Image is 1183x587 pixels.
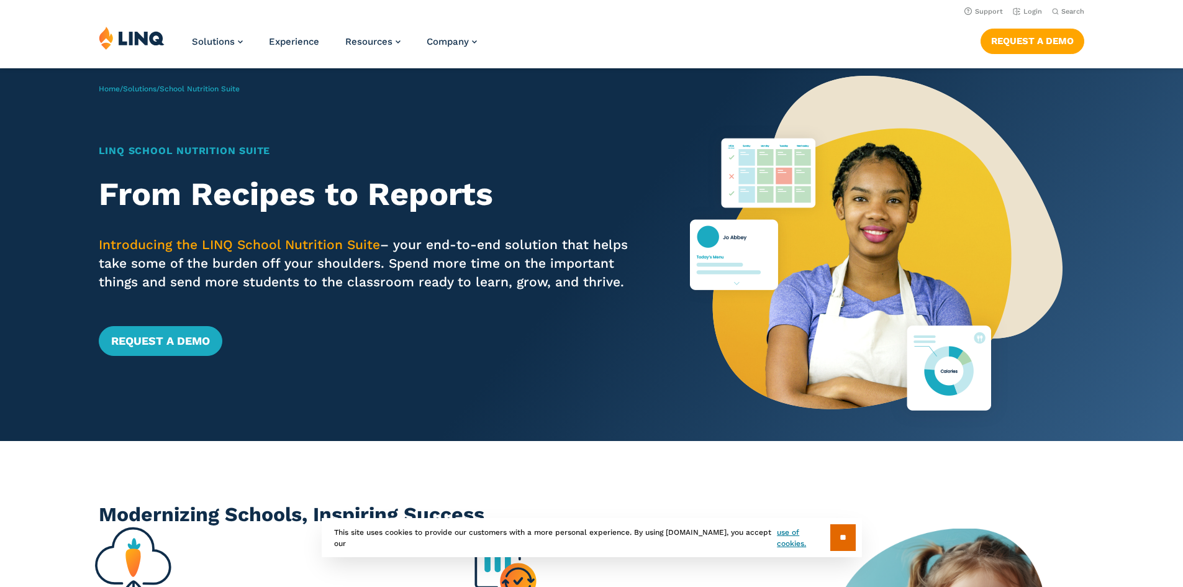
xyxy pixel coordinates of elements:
[1052,7,1084,16] button: Open Search Bar
[99,235,642,291] p: – your end-to-end solution that helps take some of the burden off your shoulders. Spend more time...
[269,36,319,47] a: Experience
[99,84,240,93] span: / /
[427,36,469,47] span: Company
[964,7,1003,16] a: Support
[192,36,243,47] a: Solutions
[981,29,1084,53] a: Request a Demo
[99,143,642,158] h1: LINQ School Nutrition Suite
[99,176,642,213] h2: From Recipes to Reports
[777,527,830,549] a: use of cookies.
[99,501,1084,529] h2: Modernizing Schools, Inspiring Success
[192,26,477,67] nav: Primary Navigation
[160,84,240,93] span: School Nutrition Suite
[99,84,120,93] a: Home
[427,36,477,47] a: Company
[345,36,392,47] span: Resources
[99,26,165,50] img: LINQ | K‑12 Software
[1013,7,1042,16] a: Login
[1061,7,1084,16] span: Search
[345,36,401,47] a: Resources
[99,237,380,252] span: Introducing the LINQ School Nutrition Suite
[322,518,862,557] div: This site uses cookies to provide our customers with a more personal experience. By using [DOMAIN...
[981,26,1084,53] nav: Button Navigation
[123,84,156,93] a: Solutions
[690,68,1063,441] img: Nutrition Suite Launch
[192,36,235,47] span: Solutions
[99,326,222,356] a: Request a Demo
